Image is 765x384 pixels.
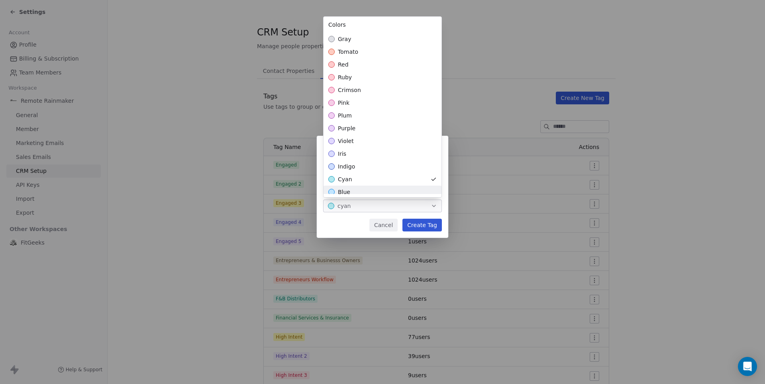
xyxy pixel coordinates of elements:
span: pink [338,99,349,107]
span: ruby [338,73,352,81]
span: gray [338,35,351,43]
span: violet [338,137,354,145]
span: Colors [328,22,346,28]
div: Suggestions [324,33,441,364]
span: red [338,61,349,69]
span: tomato [338,48,358,56]
span: purple [338,124,355,132]
span: cyan [338,175,352,183]
span: indigo [338,163,355,170]
span: plum [338,112,352,120]
span: iris [338,150,346,158]
span: crimson [338,86,361,94]
span: blue [338,188,350,196]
